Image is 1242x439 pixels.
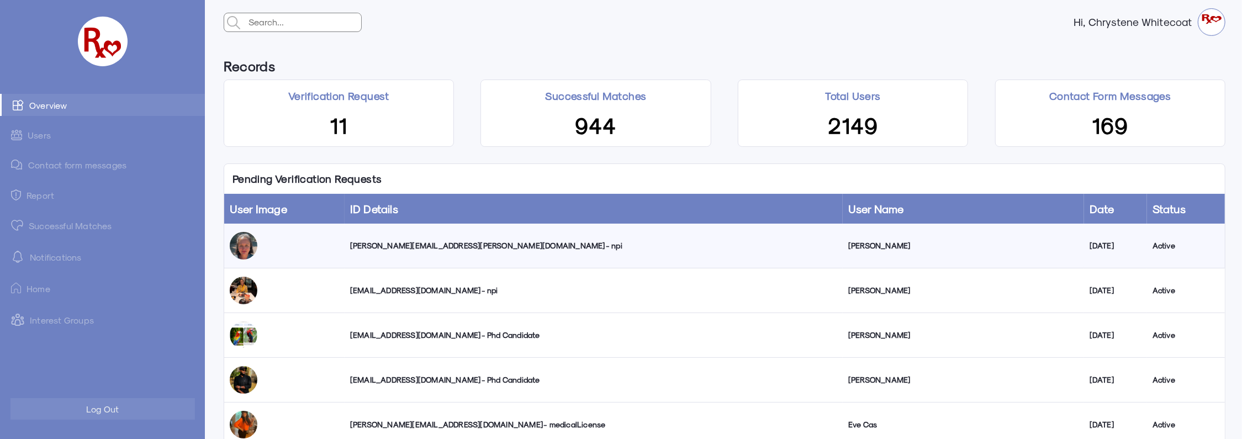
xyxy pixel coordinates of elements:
[288,88,389,103] p: Verification Request
[11,220,23,231] img: matched.svg
[350,330,837,341] div: [EMAIL_ADDRESS][DOMAIN_NAME] - Phd Candidate
[350,285,837,296] div: [EMAIL_ADDRESS][DOMAIN_NAME] - npi
[1049,88,1171,103] p: Contact Form Messages
[1153,374,1219,385] div: Active
[230,202,287,215] a: User Image
[13,99,24,110] img: admin-ic-overview.svg
[828,110,878,138] span: 2149
[350,419,837,430] div: [PERSON_NAME][EMAIL_ADDRESS][DOMAIN_NAME] - medicalLicense
[230,366,257,394] img: r2gg5x8uzdkpk8z2w1kp.jpg
[848,330,1079,341] div: [PERSON_NAME]
[230,277,257,304] img: luqzy0elsadf89f4tsso.jpg
[1090,330,1141,341] div: [DATE]
[1092,110,1128,138] span: 169
[1153,419,1219,430] div: Active
[230,321,257,349] img: tlbaupo5rygbfbeelxs5.jpg
[11,189,21,200] img: admin-ic-report.svg
[11,313,24,326] img: intrestGropus.svg
[848,202,904,215] a: User Name
[848,374,1079,385] div: [PERSON_NAME]
[848,285,1079,296] div: [PERSON_NAME]
[1153,330,1219,341] div: Active
[1153,285,1219,296] div: Active
[848,240,1079,251] div: [PERSON_NAME]
[230,232,257,260] img: ngppygzyzneetwnfidy5.jpg
[11,283,21,294] img: ic-home.png
[1090,419,1141,430] div: [DATE]
[1090,240,1141,251] div: [DATE]
[350,374,837,385] div: [EMAIL_ADDRESS][DOMAIN_NAME] - Phd Candidate
[230,411,257,438] img: uytlpkyr3rkq79eo0goa.jpg
[350,240,837,251] div: [PERSON_NAME][EMAIL_ADDRESS][PERSON_NAME][DOMAIN_NAME] - npi
[224,52,275,80] h6: Records
[330,110,348,138] span: 11
[1090,285,1141,296] div: [DATE]
[224,13,243,32] img: admin-search.svg
[1153,240,1219,251] div: Active
[1090,374,1141,385] div: [DATE]
[575,110,617,138] span: 944
[1074,17,1198,28] strong: Hi, Chrystene Whitecoat
[10,398,195,420] button: Log Out
[11,250,24,263] img: notification-default-white.svg
[11,160,23,170] img: admin-ic-contact-message.svg
[246,13,361,31] input: Search...
[224,164,390,194] p: Pending Verification Requests
[11,130,22,140] img: admin-ic-users.svg
[1090,202,1114,215] a: Date
[826,88,881,103] p: Total Users
[1153,202,1186,215] a: Status
[350,202,398,215] a: ID Details
[545,88,646,103] p: Successful Matches
[848,419,1079,430] div: Eve Cas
